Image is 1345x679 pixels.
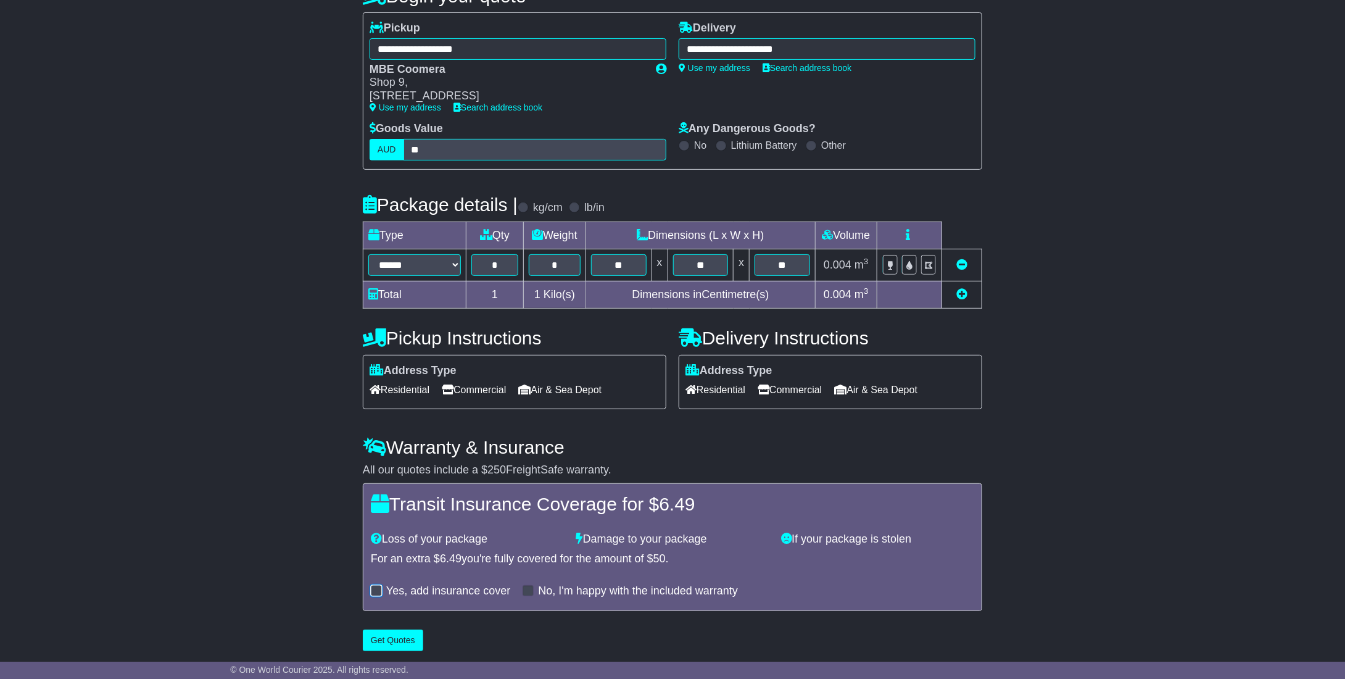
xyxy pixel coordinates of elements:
[363,194,518,215] h4: Package details |
[370,90,644,103] div: [STREET_ADDRESS]
[821,140,846,151] label: Other
[775,533,980,546] div: If your package is stolen
[864,257,869,266] sup: 3
[370,22,420,35] label: Pickup
[584,201,605,215] label: lb/in
[370,122,443,136] label: Goods Value
[685,364,772,378] label: Address Type
[586,222,815,249] td: Dimensions (L x W x H)
[679,328,982,348] h4: Delivery Instructions
[442,380,506,399] span: Commercial
[370,76,644,90] div: Shop 9,
[679,22,736,35] label: Delivery
[440,552,461,565] span: 6.49
[763,63,851,73] a: Search address book
[835,380,918,399] span: Air & Sea Depot
[855,288,869,301] span: m
[524,281,586,308] td: Kilo(s)
[653,552,666,565] span: 50
[679,63,750,73] a: Use my address
[370,139,404,160] label: AUD
[487,464,506,476] span: 250
[371,494,974,514] h4: Transit Insurance Coverage for $
[570,533,776,546] div: Damage to your package
[538,585,738,598] label: No, I'm happy with the included warranty
[370,63,644,77] div: MBE Coomera
[519,380,602,399] span: Air & Sea Depot
[758,380,822,399] span: Commercial
[855,259,869,271] span: m
[363,630,423,651] button: Get Quotes
[533,201,563,215] label: kg/cm
[466,281,524,308] td: 1
[534,288,540,301] span: 1
[864,286,869,296] sup: 3
[956,288,967,301] a: Add new item
[731,140,797,151] label: Lithium Battery
[466,222,524,249] td: Qty
[371,552,974,566] div: For an extra $ you're fully covered for the amount of $ .
[453,102,542,112] a: Search address book
[815,222,877,249] td: Volume
[586,281,815,308] td: Dimensions in Centimetre(s)
[694,140,706,151] label: No
[363,437,982,457] h4: Warranty & Insurance
[230,665,408,675] span: © One World Courier 2025. All rights reserved.
[685,380,745,399] span: Residential
[363,222,466,249] td: Type
[370,102,441,112] a: Use my address
[365,533,570,546] div: Loss of your package
[734,249,750,281] td: x
[363,281,466,308] td: Total
[679,122,816,136] label: Any Dangerous Goods?
[956,259,967,271] a: Remove this item
[824,288,851,301] span: 0.004
[363,328,666,348] h4: Pickup Instructions
[363,464,982,477] div: All our quotes include a $ FreightSafe warranty.
[652,249,668,281] td: x
[659,494,695,514] span: 6.49
[386,585,510,598] label: Yes, add insurance cover
[824,259,851,271] span: 0.004
[370,380,429,399] span: Residential
[524,222,586,249] td: Weight
[370,364,457,378] label: Address Type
